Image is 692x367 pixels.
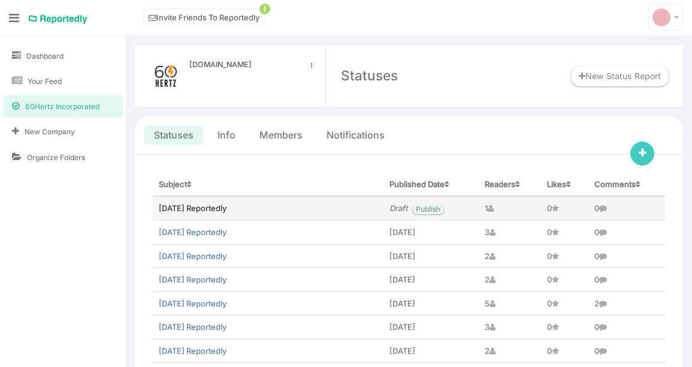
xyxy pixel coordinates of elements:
[25,127,75,137] span: New Company
[3,95,123,118] a: 60Hertz Incorporated
[541,339,588,363] td: 0
[3,45,123,67] a: Dashboard
[259,4,270,14] span: !
[153,173,383,197] th: Subject: No sort applied, activate to apply an ascending sort
[389,179,473,190] div: Published Date
[149,59,182,92] img: medium_STACKED_SMALL.png
[588,173,665,197] th: Comments: No sort applied, activate to apply an ascending sort
[383,339,479,363] td: [DATE]
[479,268,541,292] td: 2
[383,291,479,315] td: [DATE]
[259,128,303,142] a: Members
[26,51,64,61] span: Dashboard
[341,66,398,85] div: Statuses
[189,59,306,70] a: [DOMAIN_NAME]
[479,196,541,220] td: 1
[588,196,665,220] td: 0
[159,275,226,284] a: [DATE] Reportedly
[485,179,535,190] div: Readers
[383,244,479,268] td: [DATE]
[3,146,123,169] a: Organize Folders
[383,268,479,292] td: [DATE]
[588,339,665,363] td: 0
[541,244,588,268] td: 0
[159,179,377,190] div: Subject
[159,227,226,237] a: [DATE] Reportedly
[159,203,226,213] a: [DATE] Reportedly
[327,128,385,142] a: Notifications
[588,220,665,244] td: 0
[217,128,235,142] a: Info
[479,173,541,197] th: Readers: No sort applied, activate to apply an ascending sort
[479,291,541,315] td: 5
[389,203,407,213] i: Draft
[159,346,226,356] a: [DATE] Reportedly
[652,8,670,26] img: svg+xml;base64,PD94bWwgdmVyc2lvbj0iMS4wIiBlbmNvZGluZz0iVVRGLTgiPz4KICAgICAg%0APHN2ZyB2ZXJzaW9uPSI...
[541,291,588,315] td: 0
[154,128,194,142] a: Statuses
[541,196,588,220] td: 0
[25,101,99,112] span: 60Hertz Incorporated
[28,9,88,29] a: Reportedly
[479,244,541,268] td: 2
[588,268,665,292] td: 0
[541,173,588,197] th: Likes: No sort applied, activate to apply an ascending sort
[588,244,665,268] td: 0
[571,66,669,86] a: New Status Report
[143,9,265,26] a: Invite Friends To Reportedly!
[383,220,479,244] td: [DATE]
[159,251,226,261] a: [DATE] Reportedly
[479,315,541,339] td: 3
[541,268,588,292] td: 0
[412,204,444,214] a: Publish
[588,315,665,339] td: 0
[594,179,659,190] div: Comments
[3,121,123,143] a: New Company
[159,299,226,308] a: [DATE] Reportedly
[27,152,85,163] span: Organize Folders
[479,339,541,363] td: 2
[3,70,123,92] a: Your Feed
[541,220,588,244] td: 0
[383,173,479,197] th: Published Date: No sort applied, activate to apply an ascending sort
[588,291,665,315] td: 2
[479,220,541,244] td: 3
[541,315,588,339] td: 0
[28,76,62,86] span: Your Feed
[159,322,226,332] a: [DATE] Reportedly
[383,315,479,339] td: [DATE]
[547,179,582,190] div: Likes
